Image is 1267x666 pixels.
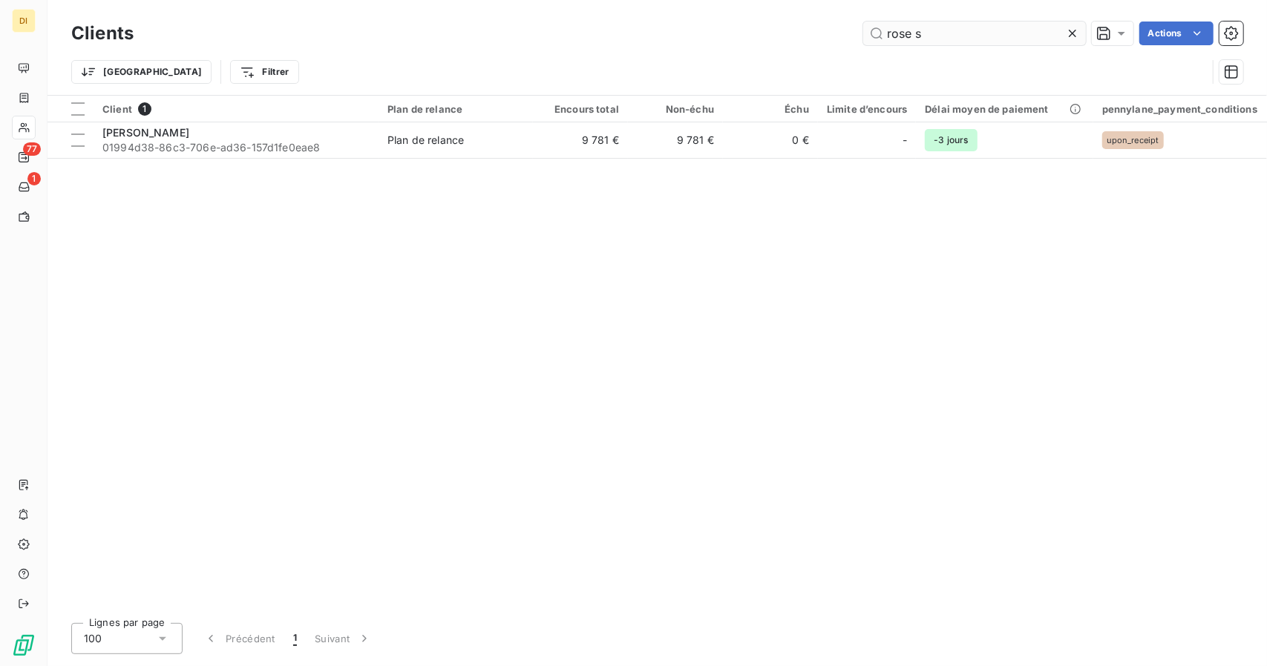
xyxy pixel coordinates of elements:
[284,623,306,654] button: 1
[23,142,41,156] span: 77
[387,133,464,148] div: Plan de relance
[306,623,381,654] button: Suivant
[84,631,102,646] span: 100
[293,631,297,646] span: 1
[732,103,809,115] div: Échu
[542,103,619,115] div: Encours total
[1217,616,1252,651] iframe: Intercom live chat
[863,22,1086,45] input: Rechercher
[71,20,134,47] h3: Clients
[1107,136,1159,145] span: upon_receipt
[903,133,907,148] span: -
[194,623,284,654] button: Précédent
[71,60,212,84] button: [GEOGRAPHIC_DATA]
[230,60,298,84] button: Filtrer
[387,103,524,115] div: Plan de relance
[102,126,189,139] span: [PERSON_NAME]
[533,122,628,158] td: 9 781 €
[102,140,370,155] span: 01994d38-86c3-706e-ad36-157d1fe0eae8
[827,103,907,115] div: Limite d’encours
[102,103,132,115] span: Client
[27,172,41,185] span: 1
[925,129,977,151] span: -3 jours
[12,633,36,657] img: Logo LeanPay
[723,122,818,158] td: 0 €
[637,103,714,115] div: Non-échu
[925,103,1084,115] div: Délai moyen de paiement
[12,9,36,33] div: DI
[628,122,723,158] td: 9 781 €
[1139,22,1214,45] button: Actions
[138,102,151,116] span: 1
